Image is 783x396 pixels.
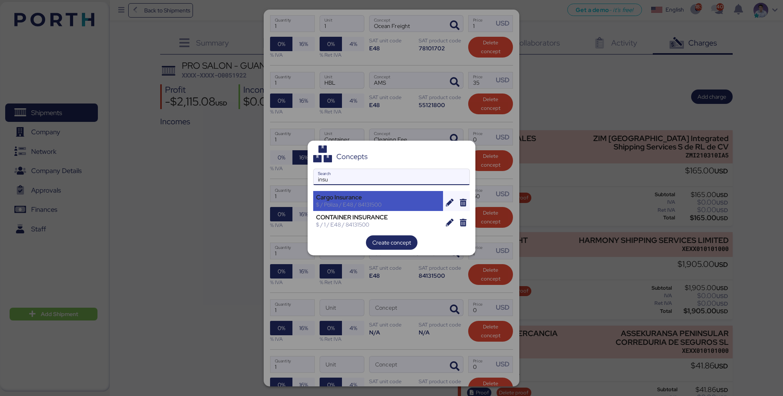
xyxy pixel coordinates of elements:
[316,194,440,201] div: Cargo Insurance
[316,201,440,208] div: $ / Póliza / E48 / 84131500
[336,153,368,160] div: Concepts
[314,169,469,185] input: Search
[316,221,440,228] div: $ / 1 / E48 / 84131500
[366,235,417,250] button: Create concept
[372,238,411,247] span: Create concept
[316,214,440,221] div: CONTAINER INSURANCE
